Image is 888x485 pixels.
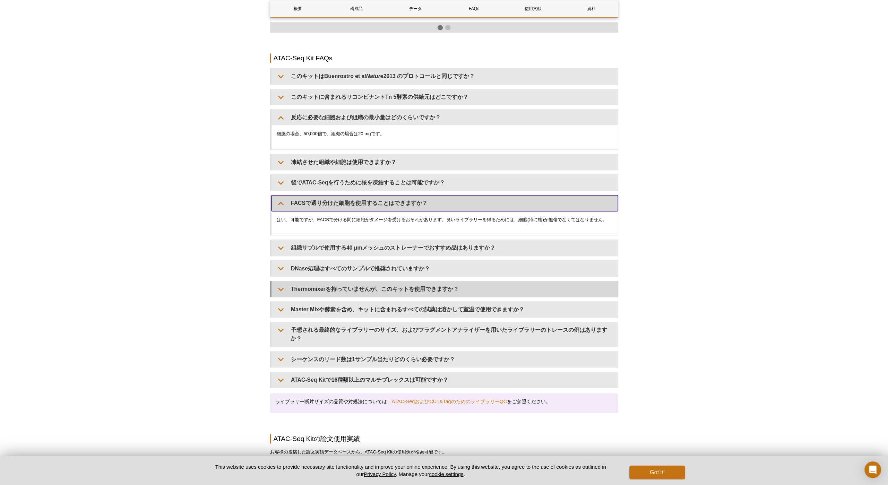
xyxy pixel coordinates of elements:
a: 使用文献 [505,0,560,17]
p: お客様の投稿した論文実績データベースから、ATAC-Seq Kitの使用例が検索可能です。 [270,449,618,456]
summary: Master Mixや酵素を含め、キットに含まれるすべての試薬は溶かして室温で使用できますか？ [271,302,618,317]
a: データ [388,0,443,17]
summary: シーケンスのリード数は1サンプル当たりどのくらい必要ですか？ [271,352,618,367]
div: Open Intercom Messenger [864,461,881,478]
h4: ライブラリー断片サイズの品質や対処法については、 をご参照ください。 [275,398,613,405]
summary: 組織サプルで使用する40 μmメッシュのストレーナーでおすすめ品はありますか？ [271,240,618,256]
p: This website uses cookies to provide necessary site functionality and improve your online experie... [203,463,618,478]
h2: ATAC-Seq Kit FAQs [270,53,618,63]
a: 概要 [270,0,326,17]
summary: DNase処理はすべてのサンプルで推奨されていますか？ [271,261,618,276]
summary: このキットはBuenrostro et alNature2013 のプロトコールと同じですか？ [271,68,618,84]
a: 資料 [564,0,619,17]
h2: ATAC-Seq Kitの論文使用実績 [270,434,618,443]
summary: 反応に必要な細胞および組織の最小量はどのくらいですか？ [271,110,618,125]
summary: 凍結させた組織や細胞は使用できますか？ [271,154,618,170]
summary: ATAC-Seq Kitで16種類以上のマルチプレックスは可能ですか？ [271,372,618,388]
a: 構成品 [329,0,384,17]
button: cookie settings [429,471,463,477]
button: Got it! [629,466,685,479]
a: Privacy Policy [364,471,396,477]
summary: 後でATAC-Seqを行うために核を凍結することは可能ですか？ [271,175,618,190]
summary: 予想される最終的なライブラリーのサイズ、およびフラグメントアナライザーを用いたライブラリーのトレースの例はありますか？ [271,322,618,346]
em: Nature [366,73,383,79]
summary: このキットに含まれるリコンビナントTn 5酵素の供給元はどこですか？ [271,89,618,105]
summary: Thermomixerを持っていませんが、このキットを使用できますか？ [271,281,618,297]
a: FAQs [446,0,501,17]
a: ATAC-SeqおよびCUT&TagのためのライブラリーQC [392,398,507,405]
p: はい、可能ですが、FACSで分ける間に細胞がダメージを受けるおそれがあります。良いライブラリーを得るためには、細胞(特に核)が無傷でなくてはなりません。 [277,216,613,223]
summary: FACSで選り分けた細胞を使用することはできますか？ [271,195,618,211]
p: 細胞の場合、50,000個で、組織の場合は20 mgです。 [277,130,613,137]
